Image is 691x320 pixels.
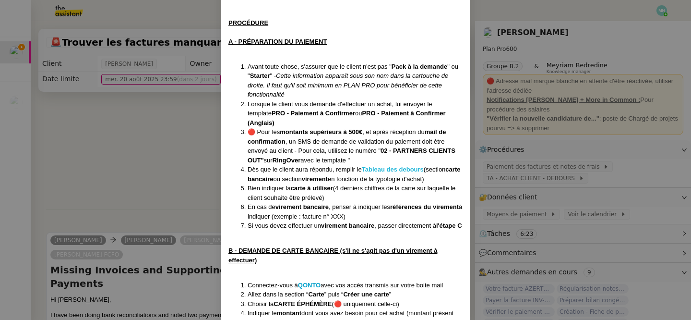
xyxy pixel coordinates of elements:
u: B - DEMANDE DE CARTE BANCAIRE (s'il ne s'agit pas d'un virement à effectuer) [228,247,437,264]
li: Choisir la (🔴 uniquement celle-ci) [248,299,463,309]
strong: Carte [308,291,324,298]
li: Avant toute chose, s'assurer que le client n'est pas " " ou " " - [248,62,463,99]
li: Lorsque le client vous demande d'effectuer un achat, lui envoyer le template ou [248,99,463,128]
em: Cette information apparaît sous son nom dans la cartouche de droite. Il faut qu'il soit minimum e... [248,72,448,98]
li: Si vous devez effectuer un , passer directement à [248,221,463,231]
a: Tableau des debours [362,166,424,173]
strong: virement [302,175,328,183]
strong: PRO - Paiement à Confirmer [272,110,355,117]
li: Bien indiquer la (4 derniers chiffres de la carte sur laquelle le client souhaite être prélevé) [248,184,463,202]
strong: virement bancaire [275,203,329,210]
u: A - PRÉPARATION DU PAIEMENT [228,38,327,45]
strong: Créer une carte [343,291,389,298]
a: QONTO [298,282,321,289]
strong: montant [277,309,301,317]
strong: carte à utiliser [291,185,333,192]
strong: l'étape C [436,222,462,229]
strong: virement bancaire [321,222,374,229]
strong: RingOver [273,157,301,164]
strong: montants supérieurs à 500€ [280,128,362,135]
strong: références du virement [390,203,459,210]
u: PROCÉDURE [228,19,268,26]
strong: PRO - Paiement à Confirmer (Anglais) [248,110,446,126]
li: Dès que le client aura répondu, remplir le (section ou section en fonction de la typologie d'achat) [248,165,463,184]
li: En cas de , penser à indiquer les à indiquer (exemple : facture n° XXX) [248,202,463,221]
li: Allez dans la section “ ” puis “ ” [248,290,463,299]
li: Connectez-vous à avec vos accès transmis sur votre boite mail [248,281,463,290]
strong: Starter [250,72,270,79]
strong: CARTE ÉPHÉMÈRE [274,300,332,308]
strong: 02 - PARTNERS CLIENTS OUT" [248,147,455,164]
strong: carte bancaire [248,166,460,183]
strong: Pack à la demande [392,63,447,70]
strong: mail de confirmation [248,128,446,145]
li: 🔴 Pour les , et après réception du , un SMS de demande de validation du paiement doit être envoyé... [248,127,463,165]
